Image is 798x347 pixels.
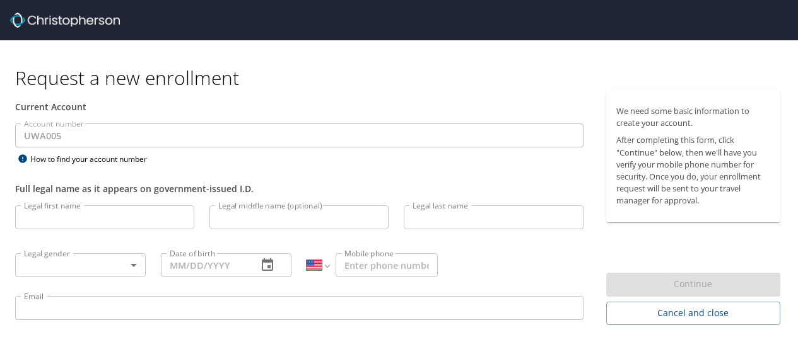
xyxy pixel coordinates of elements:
[616,305,770,321] span: Cancel and close
[336,253,437,277] input: Enter phone number
[15,151,173,167] div: How to find your account number
[15,182,584,195] div: Full legal name as it appears on government-issued I.D.
[616,105,770,129] p: We need some basic information to create your account.
[15,253,146,277] div: ​
[15,100,584,113] div: Current Account
[161,253,247,277] input: MM/DD/YYYY
[10,13,120,28] img: cbt logo
[15,65,790,90] h1: Request a new enrollment
[606,302,780,325] button: Cancel and close
[616,134,770,207] p: After completing this form, click "Continue" below, then we'll have you verify your mobile phone ...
